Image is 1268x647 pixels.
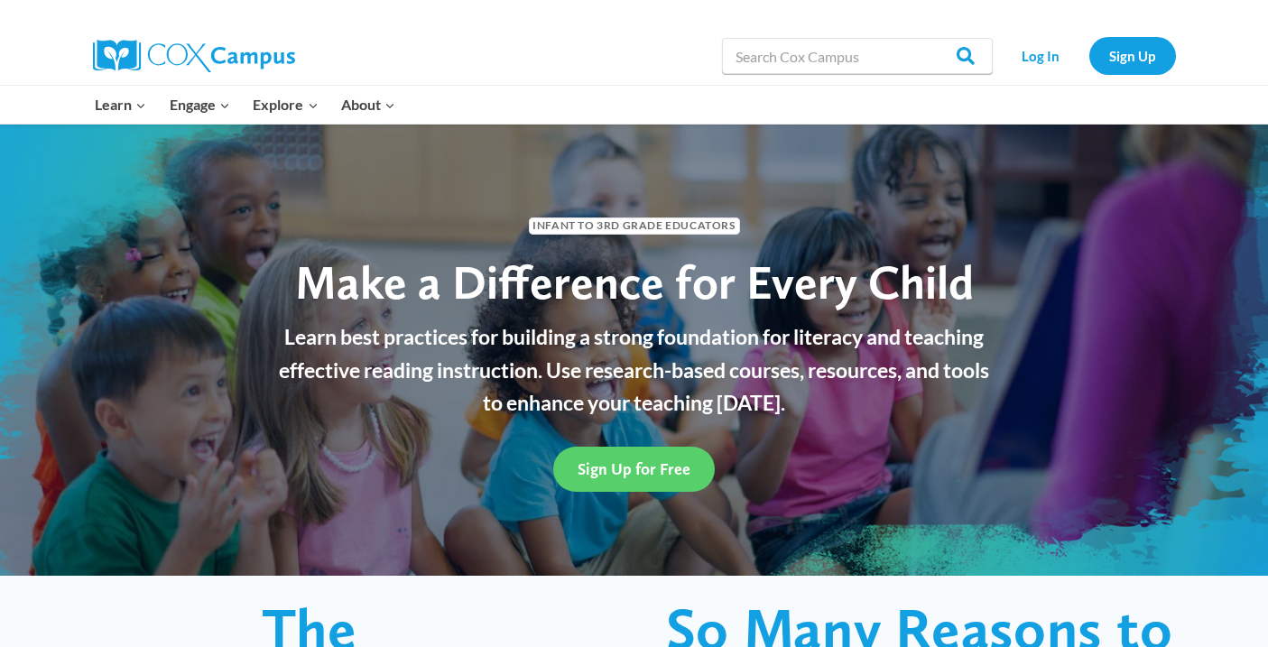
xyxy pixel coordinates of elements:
[269,320,1000,420] p: Learn best practices for building a strong foundation for literacy and teaching effective reading...
[95,93,146,116] span: Learn
[295,254,974,310] span: Make a Difference for Every Child
[553,447,715,491] a: Sign Up for Free
[84,86,407,124] nav: Primary Navigation
[93,40,295,72] img: Cox Campus
[578,459,690,478] span: Sign Up for Free
[1002,37,1080,74] a: Log In
[722,38,993,74] input: Search Cox Campus
[529,217,740,235] span: Infant to 3rd Grade Educators
[1089,37,1176,74] a: Sign Up
[341,93,395,116] span: About
[253,93,318,116] span: Explore
[170,93,230,116] span: Engage
[1002,37,1176,74] nav: Secondary Navigation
